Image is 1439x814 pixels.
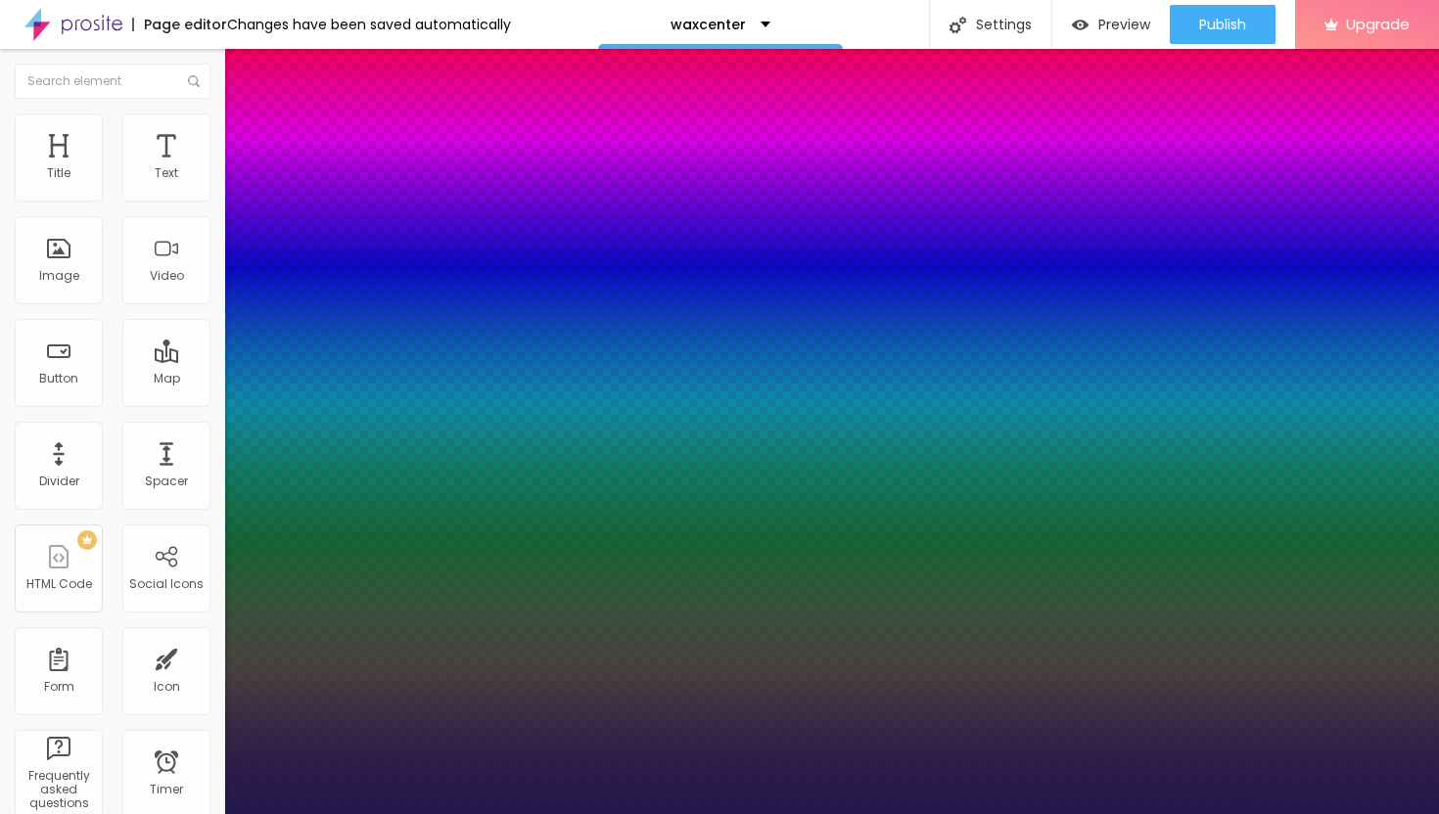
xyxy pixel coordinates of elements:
div: Page editor [132,18,227,31]
span: Upgrade [1346,16,1410,32]
div: Changes have been saved automatically [227,18,511,31]
div: Video [150,269,184,283]
div: HTML Code [26,577,92,591]
button: Publish [1170,5,1276,44]
button: Preview [1052,5,1170,44]
span: Publish [1199,17,1246,32]
p: waxcenter [671,18,746,31]
span: Preview [1098,17,1150,32]
div: Timer [150,783,183,796]
div: Title [47,166,70,180]
div: Button [39,372,78,385]
div: Text [155,166,178,180]
img: view-1.svg [1072,17,1089,33]
div: Map [154,372,180,385]
img: Icone [950,17,966,33]
div: Form [44,680,74,694]
div: Spacer [145,475,188,488]
div: Image [39,269,79,283]
div: Icon [154,680,180,694]
div: Frequently asked questions [20,769,97,811]
img: Icone [188,75,200,87]
input: Search element [15,64,210,99]
div: Social Icons [129,577,204,591]
div: Divider [39,475,79,488]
